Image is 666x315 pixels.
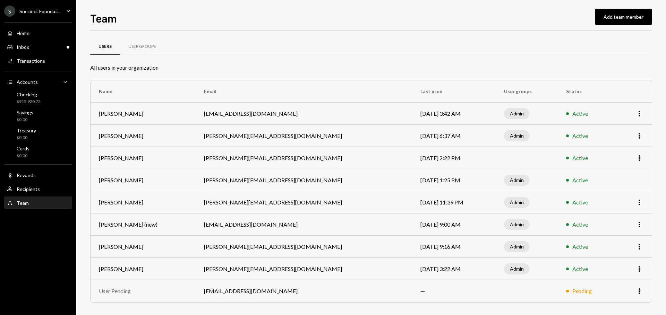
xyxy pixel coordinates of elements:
[504,108,530,119] div: Admin
[120,38,164,55] a: User Groups
[91,258,196,280] td: [PERSON_NAME]
[572,110,588,118] div: Active
[412,236,496,258] td: [DATE] 9:16 AM
[17,110,33,115] div: Savings
[17,135,36,141] div: $0.00
[504,241,530,252] div: Admin
[91,213,196,236] td: [PERSON_NAME] (new)
[412,169,496,191] td: [DATE] 1:25 PM
[4,41,72,53] a: Inbox
[412,258,496,280] td: [DATE] 3:22 AM
[17,99,41,105] div: $915,920.72
[595,9,652,25] button: Add team member
[17,30,29,36] div: Home
[572,154,588,162] div: Active
[572,287,592,295] div: Pending
[17,128,36,133] div: Treasury
[504,219,530,230] div: Admin
[412,213,496,236] td: [DATE] 9:00 AM
[4,183,72,195] a: Recipients
[196,280,412,302] td: [EMAIL_ADDRESS][DOMAIN_NAME]
[17,58,45,64] div: Transactions
[4,76,72,88] a: Accounts
[412,147,496,169] td: [DATE] 2:22 PM
[4,143,72,160] a: Cards$0.00
[91,191,196,213] td: [PERSON_NAME]
[196,258,412,280] td: [PERSON_NAME][EMAIL_ADDRESS][DOMAIN_NAME]
[196,191,412,213] td: [PERSON_NAME][EMAIL_ADDRESS][DOMAIN_NAME]
[572,243,588,251] div: Active
[91,147,196,169] td: [PERSON_NAME]
[4,54,72,67] a: Transactions
[412,103,496,125] td: [DATE] 3:42 AM
[196,103,412,125] td: [EMAIL_ADDRESS][DOMAIN_NAME]
[91,236,196,258] td: [PERSON_NAME]
[17,146,29,151] div: Cards
[17,91,41,97] div: Checking
[196,236,412,258] td: [PERSON_NAME][EMAIL_ADDRESS][DOMAIN_NAME]
[17,79,38,85] div: Accounts
[4,169,72,181] a: Rewards
[91,80,196,103] th: Name
[90,63,652,72] div: All users in your organization
[90,11,117,25] h1: Team
[17,117,33,123] div: $0.00
[17,153,29,159] div: $0.00
[4,125,72,142] a: Treasury$0.00
[91,103,196,125] td: [PERSON_NAME]
[17,172,36,178] div: Rewards
[19,8,60,14] div: Succinct Foundat...
[196,125,412,147] td: [PERSON_NAME][EMAIL_ADDRESS][DOMAIN_NAME]
[572,198,588,207] div: Active
[504,197,530,208] div: Admin
[412,80,496,103] th: Last used
[99,44,112,50] div: Users
[572,220,588,229] div: Active
[4,6,15,17] div: S
[504,130,530,141] div: Admin
[496,80,558,103] th: User groups
[572,132,588,140] div: Active
[572,265,588,273] div: Active
[504,263,530,274] div: Admin
[91,169,196,191] td: [PERSON_NAME]
[558,80,617,103] th: Status
[412,280,496,302] td: —
[99,287,187,295] div: User Pending
[412,191,496,213] td: [DATE] 11:39 PM
[196,80,412,103] th: Email
[91,125,196,147] td: [PERSON_NAME]
[412,125,496,147] td: [DATE] 6:37 AM
[4,27,72,39] a: Home
[128,44,156,50] div: User Groups
[17,200,29,206] div: Team
[196,169,412,191] td: [PERSON_NAME][EMAIL_ADDRESS][DOMAIN_NAME]
[4,196,72,209] a: Team
[196,213,412,236] td: [EMAIL_ADDRESS][DOMAIN_NAME]
[196,147,412,169] td: [PERSON_NAME][EMAIL_ADDRESS][DOMAIN_NAME]
[572,176,588,184] div: Active
[90,38,120,55] a: Users
[4,89,72,106] a: Checking$915,920.72
[17,186,40,192] div: Recipients
[504,175,530,186] div: Admin
[17,44,29,50] div: Inbox
[4,107,72,124] a: Savings$0.00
